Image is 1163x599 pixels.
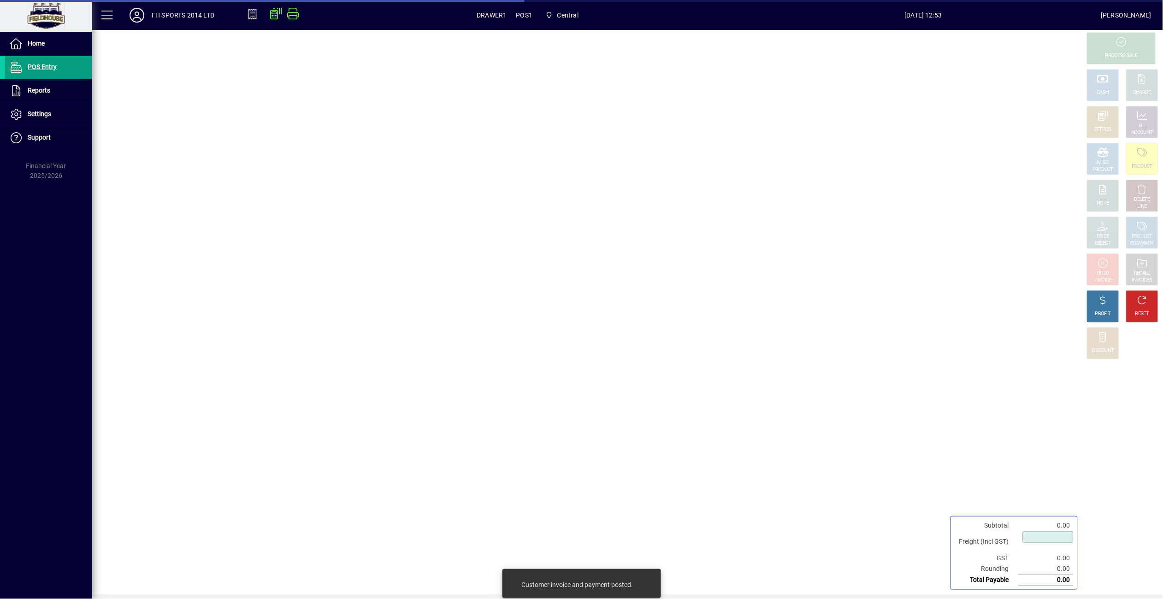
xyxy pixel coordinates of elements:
td: 0.00 [1018,564,1074,575]
a: Support [5,126,92,149]
div: DELETE [1134,196,1150,203]
div: PRODUCT [1092,166,1113,173]
td: Total Payable [955,575,1018,586]
div: EFTPOS [1095,126,1112,133]
span: Reports [28,87,50,94]
span: POS Entry [28,63,57,70]
div: PROCESS SALE [1105,53,1138,59]
button: Profile [122,7,152,23]
div: PROFIT [1095,311,1111,317]
span: Support [28,134,51,141]
div: CHARGE [1133,89,1151,96]
div: [PERSON_NAME] [1101,8,1151,23]
td: Rounding [955,564,1018,575]
span: Settings [28,110,51,117]
div: INVOICES [1132,277,1152,284]
span: DRAWER1 [477,8,507,23]
div: LINE [1138,203,1147,210]
div: FH SPORTS 2014 LTD [152,8,214,23]
div: ACCOUNT [1132,129,1153,136]
div: PRODUCT [1132,163,1152,170]
div: SELECT [1095,240,1111,247]
td: Subtotal [955,520,1018,531]
div: Customer invoice and payment posted. [521,580,633,589]
div: DISCOUNT [1092,347,1114,354]
td: 0.00 [1018,575,1074,586]
div: CASH [1097,89,1109,96]
td: 0.00 [1018,553,1074,564]
span: Central [542,7,582,23]
div: NOTE [1097,200,1109,207]
div: SUMMARY [1131,240,1154,247]
div: PRICE [1097,233,1110,240]
td: Freight (Incl GST) [955,531,1018,553]
a: Home [5,32,92,55]
div: HOLD [1097,270,1109,277]
div: MISC [1098,159,1109,166]
a: Settings [5,103,92,126]
div: RESET [1135,311,1149,317]
div: PRODUCT [1132,233,1152,240]
td: 0.00 [1018,520,1074,531]
td: GST [955,553,1018,564]
span: Central [557,8,579,23]
span: POS1 [516,8,533,23]
a: Reports [5,79,92,102]
div: RECALL [1134,270,1151,277]
span: [DATE] 12:53 [746,8,1101,23]
div: INVOICE [1094,277,1111,284]
span: Home [28,40,45,47]
div: GL [1139,123,1145,129]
